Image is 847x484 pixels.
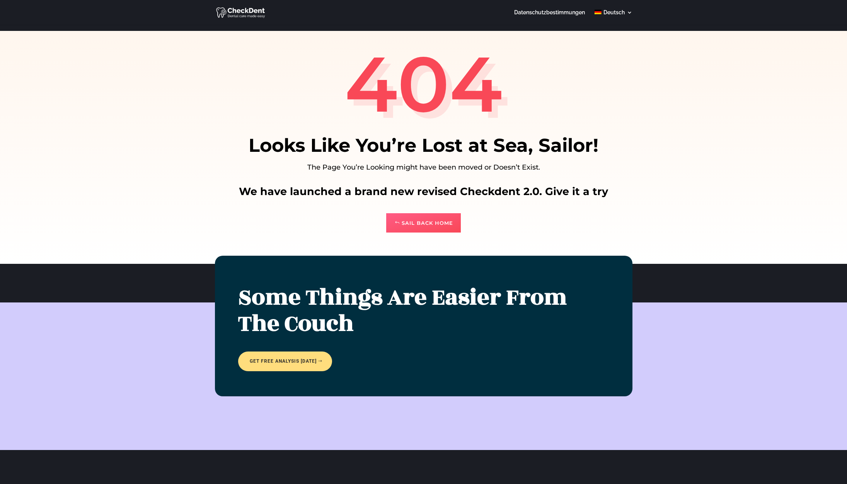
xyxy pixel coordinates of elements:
a: Datenschutzbestimmungen [514,10,585,25]
a: Sail Back Home [386,213,461,233]
span: Some Things Are Easier From The Couch [238,280,567,341]
span: Deutsch [603,9,625,15]
a: Get free analysis [DATE] [238,352,332,371]
a: Deutsch [595,10,632,25]
p: The Page You’re Looking might have been moved or Doesn’t Exist. [215,161,632,173]
h2: We have launched a brand new revised Checkdent 2.0. Give it a try [215,185,632,202]
h1: 404 [215,41,632,130]
img: CheckDent [216,6,266,19]
h1: Looks Like You’re Lost at Sea, Sailor! [215,133,632,161]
